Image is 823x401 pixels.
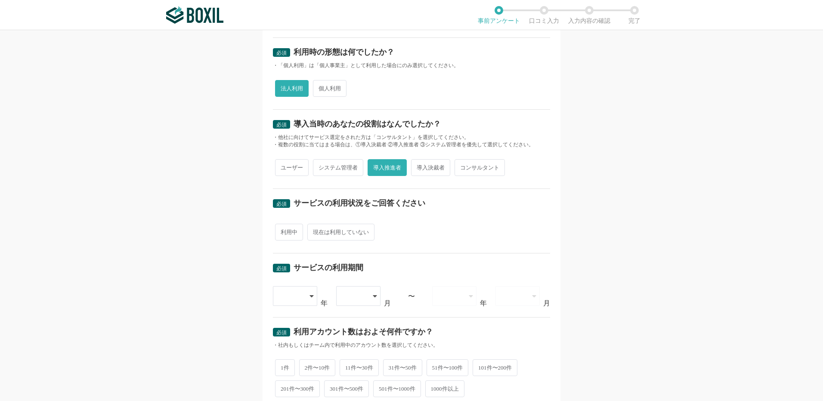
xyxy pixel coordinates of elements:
[384,300,391,307] div: 月
[321,300,328,307] div: 年
[276,50,287,56] span: 必須
[473,359,517,376] span: 101件〜200件
[294,120,441,128] div: 導入当時のあなたの役割はなんでしたか？
[275,224,303,241] span: 利用中
[307,224,374,241] span: 現在は利用していない
[313,80,347,97] span: 個人利用
[543,300,550,307] div: 月
[427,359,469,376] span: 51件〜100件
[383,359,422,376] span: 31件〜50件
[294,199,425,207] div: サービスの利用状況をご回答ください
[313,159,363,176] span: システム管理者
[373,380,421,397] span: 501件〜1000件
[275,380,320,397] span: 201件〜300件
[294,48,394,56] div: 利用時の形態は何でしたか？
[273,342,550,349] div: ・社内もしくはチーム内で利用中のアカウント数を選択してください。
[299,359,336,376] span: 2件〜10件
[480,300,487,307] div: 年
[273,62,550,69] div: ・「個人利用」は「個人事業主」として利用した場合にのみ選択してください。
[276,201,287,207] span: 必須
[521,6,566,24] li: 口コミ入力
[276,122,287,128] span: 必須
[273,141,550,148] div: ・複数の役割に当てはまる場合は、①導入決裁者 ②導入推進者 ③システム管理者を優先して選択してください。
[408,293,415,300] div: 〜
[340,359,379,376] span: 11件〜30件
[276,330,287,336] span: 必須
[276,265,287,271] span: 必須
[368,159,407,176] span: 導入推進者
[275,159,309,176] span: ユーザー
[411,159,450,176] span: 導入決裁者
[294,328,433,336] div: 利用アカウント数はおよそ何件ですか？
[566,6,612,24] li: 入力内容の確認
[324,380,369,397] span: 301件〜500件
[275,359,295,376] span: 1件
[476,6,521,24] li: 事前アンケート
[275,80,309,97] span: 法人利用
[455,159,505,176] span: コンサルタント
[425,380,464,397] span: 1000件以上
[166,6,223,24] img: ボクシルSaaS_ロゴ
[294,264,363,271] div: サービスの利用期間
[612,6,657,24] li: 完了
[273,134,550,141] div: ・他社に向けてサービス選定をされた方は「コンサルタント」を選択してください。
